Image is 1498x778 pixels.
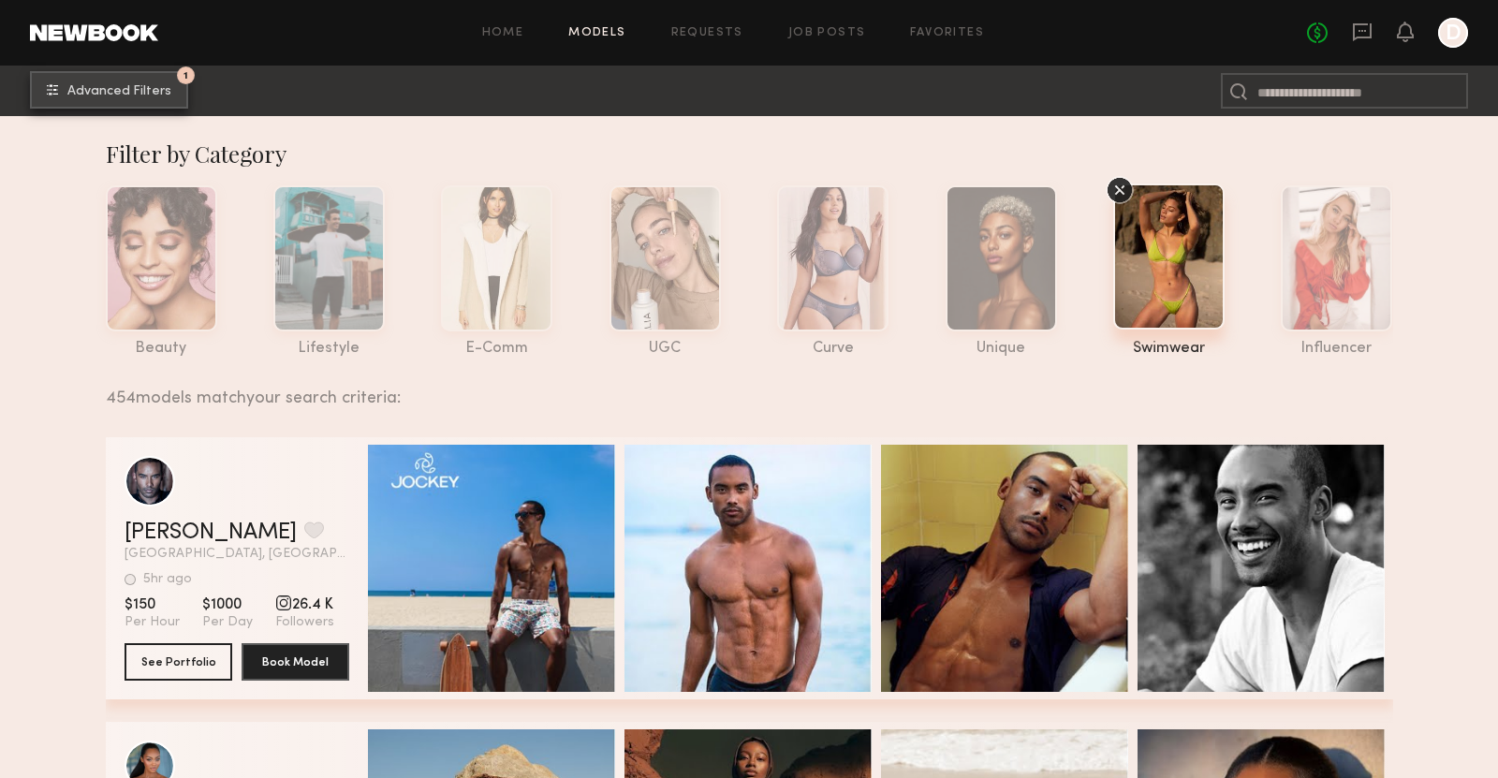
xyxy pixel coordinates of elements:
[184,71,188,80] span: 1
[30,71,188,109] button: 1Advanced Filters
[106,341,217,357] div: beauty
[125,595,180,614] span: $150
[910,27,984,39] a: Favorites
[125,548,349,561] span: [GEOGRAPHIC_DATA], [GEOGRAPHIC_DATA]
[202,595,253,614] span: $1000
[671,27,743,39] a: Requests
[143,573,192,586] div: 5hr ago
[273,341,385,357] div: lifestyle
[1438,18,1468,48] a: D
[609,341,721,357] div: UGC
[568,27,625,39] a: Models
[777,341,889,357] div: curve
[1113,341,1225,357] div: swimwear
[106,139,1393,169] div: Filter by Category
[67,85,171,98] span: Advanced Filters
[106,368,1378,407] div: 454 models match your search criteria:
[125,614,180,631] span: Per Hour
[202,614,253,631] span: Per Day
[441,341,552,357] div: e-comm
[788,27,866,39] a: Job Posts
[125,643,232,681] button: See Portfolio
[125,521,297,544] a: [PERSON_NAME]
[1281,341,1392,357] div: influencer
[275,614,334,631] span: Followers
[275,595,334,614] span: 26.4 K
[482,27,524,39] a: Home
[946,341,1057,357] div: unique
[242,643,349,681] button: Book Model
